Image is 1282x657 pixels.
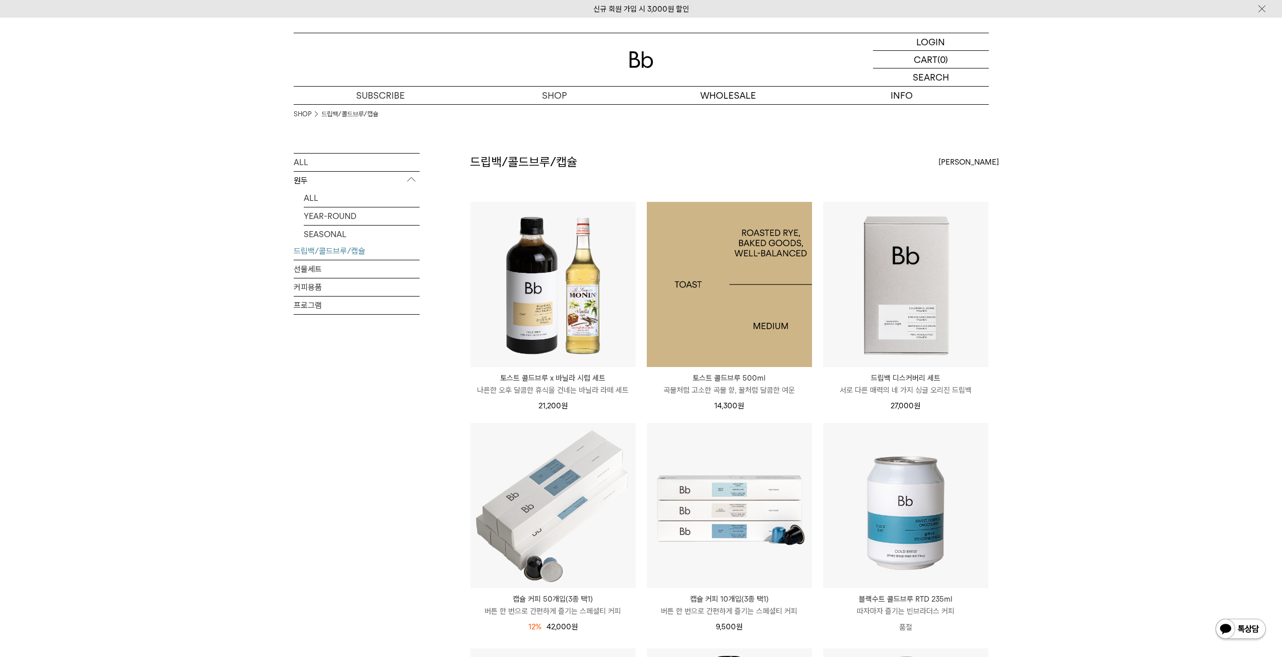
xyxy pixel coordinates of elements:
[823,423,988,588] img: 블랙수트 콜드브루 RTD 235ml
[304,226,420,243] a: SEASONAL
[914,51,937,68] p: CART
[647,202,812,367] a: 토스트 콜드브루 500ml
[714,401,744,410] span: 14,300
[571,622,578,631] span: 원
[647,423,812,588] img: 캡슐 커피 10개입(3종 택1)
[467,87,641,104] a: SHOP
[470,372,636,396] a: 토스트 콜드브루 x 바닐라 시럽 세트 나른한 오후 달콤한 휴식을 건네는 바닐라 라떼 세트
[647,593,812,617] a: 캡슐 커피 10개입(3종 택1) 버튼 한 번으로 간편하게 즐기는 스페셜티 커피
[470,605,636,617] p: 버튼 한 번으로 간편하게 즐기는 스페셜티 커피
[891,401,920,410] span: 27,000
[815,87,989,104] p: INFO
[913,68,949,86] p: SEARCH
[1214,618,1267,642] img: 카카오톡 채널 1:1 채팅 버튼
[647,372,812,396] a: 토스트 콜드브루 500ml 곡물처럼 고소한 곡물 향, 꿀처럼 달콤한 여운
[304,189,420,207] a: ALL
[873,33,989,51] a: LOGIN
[914,401,920,410] span: 원
[823,593,988,617] a: 블랙수트 콜드브루 RTD 235ml 따자마자 즐기는 빈브라더스 커피
[528,621,542,633] div: 12%
[294,172,420,190] p: 원두
[304,207,420,225] a: YEAR-ROUND
[823,372,988,384] p: 드립백 디스커버리 세트
[538,401,568,410] span: 21,200
[641,87,815,104] p: WHOLESALE
[916,33,945,50] p: LOGIN
[823,617,988,637] p: 품절
[294,87,467,104] a: SUBSCRIBE
[629,51,653,68] img: 로고
[470,384,636,396] p: 나른한 오후 달콤한 휴식을 건네는 바닐라 라떼 세트
[593,5,689,14] a: 신규 회원 가입 시 3,000원 할인
[647,372,812,384] p: 토스트 콜드브루 500ml
[470,154,577,171] h2: 드립백/콜드브루/캡슐
[321,109,378,119] a: 드립백/콜드브루/캡슐
[937,51,948,68] p: (0)
[647,384,812,396] p: 곡물처럼 고소한 곡물 향, 꿀처럼 달콤한 여운
[470,593,636,605] p: 캡슐 커피 50개입(3종 택1)
[737,401,744,410] span: 원
[294,109,311,119] a: SHOP
[823,372,988,396] a: 드립백 디스커버리 세트 서로 다른 매력의 네 가지 싱글 오리진 드립백
[823,605,988,617] p: 따자마자 즐기는 빈브라더스 커피
[470,593,636,617] a: 캡슐 커피 50개입(3종 택1) 버튼 한 번으로 간편하게 즐기는 스페셜티 커피
[547,622,578,631] span: 42,000
[470,423,636,588] img: 캡슐 커피 50개입(3종 택1)
[938,156,999,168] span: [PERSON_NAME]
[647,605,812,617] p: 버튼 한 번으로 간편하게 즐기는 스페셜티 커피
[873,51,989,68] a: CART (0)
[294,278,420,296] a: 커피용품
[561,401,568,410] span: 원
[294,260,420,278] a: 선물세트
[294,297,420,314] a: 프로그램
[736,622,743,631] span: 원
[823,593,988,605] p: 블랙수트 콜드브루 RTD 235ml
[470,202,636,367] img: 토스트 콜드브루 x 바닐라 시럽 세트
[647,593,812,605] p: 캡슐 커피 10개입(3종 택1)
[823,384,988,396] p: 서로 다른 매력의 네 가지 싱글 오리진 드립백
[470,372,636,384] p: 토스트 콜드브루 x 바닐라 시럽 세트
[716,622,743,631] span: 9,500
[823,202,988,367] img: 드립백 디스커버리 세트
[294,242,420,260] a: 드립백/콜드브루/캡슐
[294,154,420,171] a: ALL
[647,202,812,367] img: 1000001201_add2_039.jpg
